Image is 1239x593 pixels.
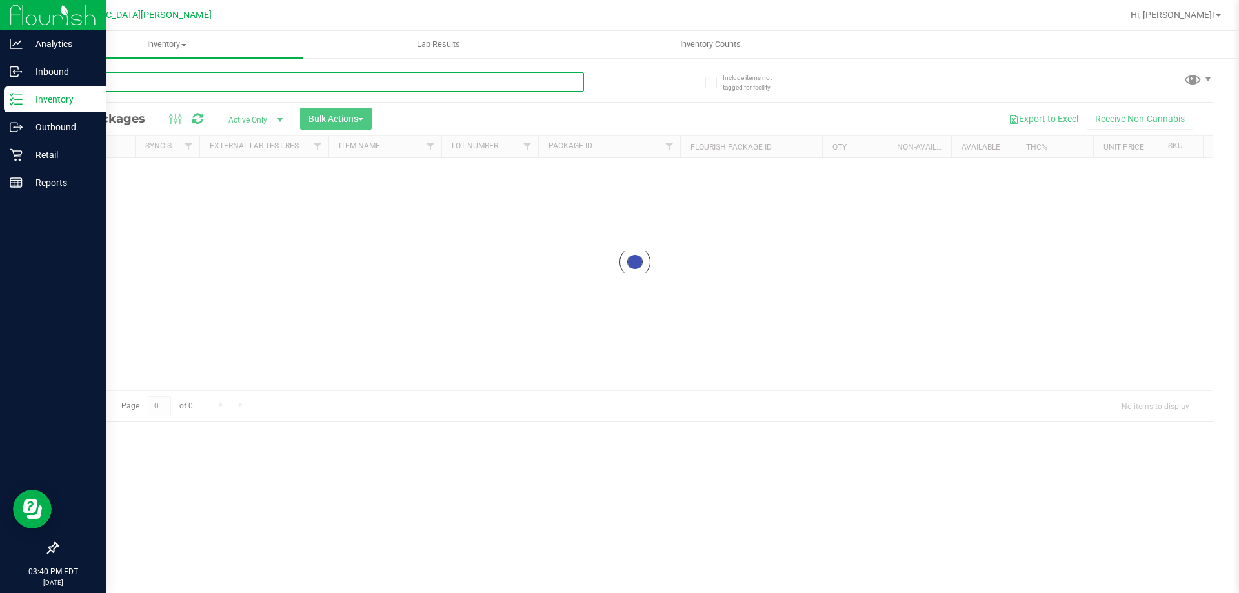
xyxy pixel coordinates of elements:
p: 03:40 PM EDT [6,566,100,578]
iframe: Resource center [13,490,52,528]
inline-svg: Inventory [10,93,23,106]
a: Inventory [31,31,303,58]
span: Hi, [PERSON_NAME]! [1131,10,1214,20]
a: Lab Results [303,31,574,58]
p: [DATE] [6,578,100,587]
input: Search Package ID, Item Name, SKU, Lot or Part Number... [57,72,584,92]
p: Reports [23,175,100,190]
inline-svg: Reports [10,176,23,189]
span: Inventory [31,39,303,50]
p: Retail [23,147,100,163]
inline-svg: Inbound [10,65,23,78]
inline-svg: Outbound [10,121,23,134]
span: Inventory Counts [663,39,758,50]
inline-svg: Retail [10,148,23,161]
p: Inventory [23,92,100,107]
span: [GEOGRAPHIC_DATA][PERSON_NAME] [52,10,212,21]
span: Lab Results [399,39,478,50]
inline-svg: Analytics [10,37,23,50]
span: Include items not tagged for facility [723,73,787,92]
p: Inbound [23,64,100,79]
a: Inventory Counts [574,31,846,58]
p: Analytics [23,36,100,52]
p: Outbound [23,119,100,135]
